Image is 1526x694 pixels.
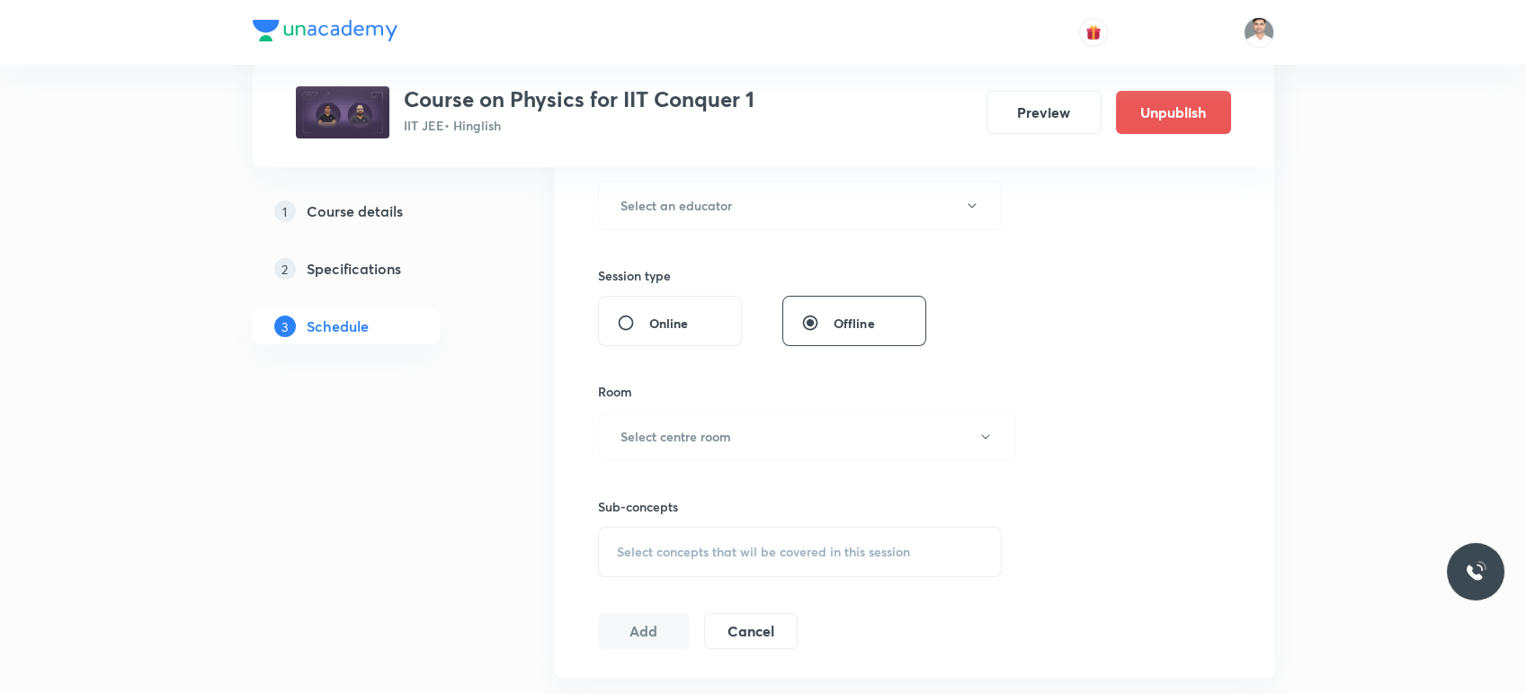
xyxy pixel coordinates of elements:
[307,258,401,280] h5: Specifications
[620,196,732,215] h6: Select an educator
[620,427,731,446] h6: Select centre room
[296,86,389,138] img: 9f45ac594d33438b89b6089bafb73e1d.jpg
[1085,24,1102,40] img: avatar
[253,251,497,287] a: 2Specifications
[598,181,1003,230] button: Select an educator
[307,200,403,222] h5: Course details
[253,20,397,41] img: Company Logo
[834,314,875,333] span: Offline
[598,412,1015,461] button: Select centre room
[1079,18,1108,47] button: avatar
[598,382,632,401] h6: Room
[1465,561,1486,583] img: ttu
[1244,17,1274,48] img: Mant Lal
[253,20,397,46] a: Company Logo
[649,314,689,333] span: Online
[986,91,1102,134] button: Preview
[1116,91,1231,134] button: Unpublish
[274,200,296,222] p: 1
[307,316,369,337] h5: Schedule
[598,497,1003,516] h6: Sub-concepts
[598,266,671,285] h6: Session type
[617,545,910,559] span: Select concepts that wil be covered in this session
[704,613,797,649] button: Cancel
[404,86,754,112] h3: Course on Physics for IIT Conquer 1
[404,116,754,135] p: IIT JEE • Hinglish
[274,316,296,337] p: 3
[253,193,497,229] a: 1Course details
[598,613,691,649] button: Add
[274,258,296,280] p: 2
